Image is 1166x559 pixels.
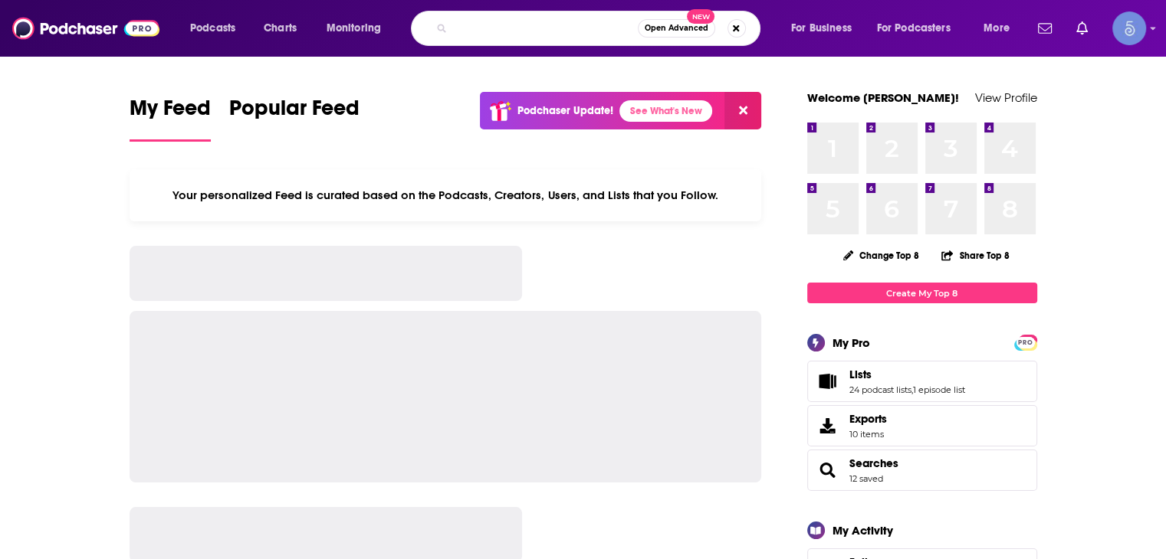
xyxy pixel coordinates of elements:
span: Searches [807,449,1037,491]
span: , [911,384,913,395]
button: open menu [316,16,401,41]
a: Create My Top 8 [807,283,1037,303]
span: Exports [813,415,843,436]
div: My Activity [833,523,893,538]
span: Charts [264,18,297,39]
a: 1 episode list [913,384,965,395]
a: Welcome [PERSON_NAME]! [807,90,959,105]
a: See What's New [619,100,712,122]
span: Exports [849,412,887,426]
span: Lists [849,368,872,381]
a: View Profile [975,90,1037,105]
span: Podcasts [190,18,235,39]
button: Open AdvancedNew [638,19,715,38]
a: My Feed [130,95,211,142]
button: Change Top 8 [834,246,929,265]
span: Logged in as Spiral5-G1 [1112,11,1146,45]
span: Monitoring [327,18,381,39]
a: Exports [807,405,1037,446]
span: My Feed [130,95,211,130]
span: For Business [791,18,852,39]
span: More [984,18,1010,39]
a: 12 saved [849,473,883,484]
span: PRO [1017,337,1035,348]
button: open menu [179,16,255,41]
span: 10 items [849,429,887,440]
button: Share Top 8 [941,240,1010,270]
a: Popular Feed [229,95,360,142]
a: Searches [813,459,843,481]
span: Lists [807,361,1037,402]
input: Search podcasts, credits, & more... [453,16,638,41]
span: New [687,9,714,24]
span: For Podcasters [877,18,951,39]
p: Podchaser Update! [517,104,613,117]
button: open menu [780,16,871,41]
a: Charts [254,16,306,41]
div: Your personalized Feed is curated based on the Podcasts, Creators, Users, and Lists that you Follow. [130,169,762,221]
button: open menu [973,16,1029,41]
button: Show profile menu [1112,11,1146,45]
a: Searches [849,456,898,470]
img: User Profile [1112,11,1146,45]
a: PRO [1017,336,1035,348]
div: My Pro [833,335,870,350]
a: Show notifications dropdown [1032,15,1058,41]
a: Lists [849,368,965,381]
a: Show notifications dropdown [1070,15,1094,41]
a: Lists [813,371,843,392]
img: Podchaser - Follow, Share and Rate Podcasts [12,14,159,43]
div: Search podcasts, credits, & more... [425,11,775,46]
button: open menu [867,16,973,41]
span: Open Advanced [645,25,708,32]
span: Popular Feed [229,95,360,130]
a: 24 podcast lists [849,384,911,395]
